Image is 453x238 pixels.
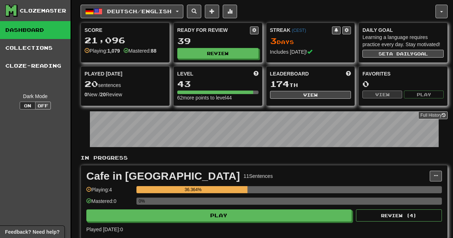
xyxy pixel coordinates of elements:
[362,70,444,77] div: Favorites
[362,79,444,88] div: 0
[107,48,120,54] strong: 1,079
[20,7,66,14] div: Clozemaster
[270,91,351,99] button: View
[205,5,219,18] button: Add sentence to collection
[85,92,87,97] strong: 0
[20,102,35,110] button: On
[223,5,237,18] button: More stats
[270,36,277,46] span: 3
[418,111,448,119] a: Full History
[270,79,351,89] div: th
[177,94,259,101] div: 62 more points to level 44
[270,37,351,46] div: Day s
[177,79,259,88] div: 43
[139,186,247,193] div: 36.364%
[362,34,444,48] div: Learning a language requires practice every day. Stay motivated!
[81,5,183,18] button: Deutsch/English
[85,79,98,89] span: 20
[270,70,309,77] span: Leaderboard
[124,47,156,54] div: Mastered:
[86,209,352,222] button: Play
[86,186,133,198] div: Playing: 4
[85,36,166,45] div: 21,096
[35,102,51,110] button: Off
[86,171,240,181] div: Cafe in [GEOGRAPHIC_DATA]
[362,26,444,34] div: Daily Goal
[389,51,414,56] span: a daily
[5,93,65,100] div: Dark Mode
[177,26,250,34] div: Ready for Review
[86,198,133,209] div: Mastered: 0
[270,48,351,55] div: Includes [DATE]!
[177,48,259,59] button: Review
[5,228,59,235] span: Open feedback widget
[292,28,306,33] a: (CEST)
[362,50,444,58] button: Seta dailygoal
[85,79,166,89] div: sentences
[244,173,273,180] div: 11 Sentences
[404,91,444,98] button: Play
[81,154,448,161] p: In Progress
[177,37,259,45] div: 39
[270,26,332,34] div: Streak
[85,26,166,34] div: Score
[356,209,442,222] button: Review (4)
[270,79,289,89] span: 174
[177,70,193,77] span: Level
[362,91,402,98] button: View
[85,47,120,54] div: Playing:
[151,48,156,54] strong: 88
[100,92,106,97] strong: 20
[85,91,166,98] div: New / Review
[86,227,123,232] span: Played [DATE]: 0
[254,70,259,77] span: Score more points to level up
[187,5,201,18] button: Search sentences
[107,8,172,14] span: Deutsch / English
[346,70,351,77] span: This week in points, UTC
[85,70,122,77] span: Played [DATE]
